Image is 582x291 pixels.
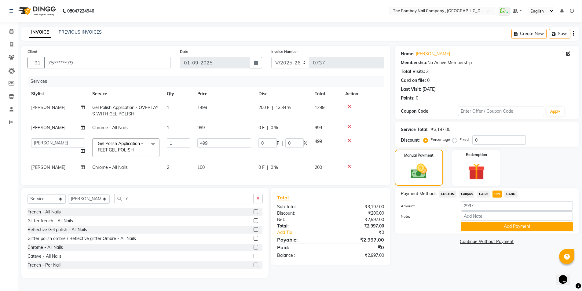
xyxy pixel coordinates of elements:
[477,191,490,198] span: CASH
[271,125,278,131] span: 0 %
[28,76,389,87] div: Services
[167,105,169,110] span: 1
[331,244,389,251] div: ₹0
[167,125,169,130] span: 1
[439,191,457,198] span: CUSTOM
[98,141,143,153] span: Gel Polish Application - FEET GEL POLISH
[27,209,61,215] div: French - All Nails
[331,236,389,243] div: ₹2,997.00
[396,238,578,245] a: Continue Without Payment
[396,214,457,219] label: Note:
[272,104,273,111] span: |
[59,29,102,35] a: PREVIOUS INVOICES
[401,51,415,57] div: Name:
[459,137,469,142] label: Fixed
[197,165,205,170] span: 100
[27,218,73,224] div: Glitter french - All Nails
[304,140,307,147] span: %
[273,229,340,236] a: Add Tip
[427,77,430,84] div: 0
[401,126,429,133] div: Service Total:
[277,140,279,147] span: F
[401,191,437,197] span: Payment Methods
[504,191,518,198] span: CARD
[340,229,389,236] div: ₹0
[197,125,205,130] span: 999
[89,87,163,101] th: Service
[277,195,291,201] span: Total
[27,227,87,233] div: Reflective Gel polish - All Nails
[92,105,159,117] span: Gel Polish Application - OVERLAYS WITH GEL POLISH
[114,194,254,203] input: Search or Scan
[331,204,389,210] div: ₹3,197.00
[549,29,570,38] button: Save
[271,164,278,171] span: 0 %
[401,137,420,144] div: Discount:
[31,165,65,170] span: [PERSON_NAME]
[331,210,389,216] div: ₹200.00
[258,125,265,131] span: 0 F
[29,27,51,38] a: INVOICE
[27,244,63,251] div: Chrome - All Nails
[31,105,65,110] span: [PERSON_NAME]
[27,87,89,101] th: Stylist
[27,49,37,54] label: Client
[315,139,322,144] span: 499
[331,216,389,223] div: ₹2,997.00
[273,223,331,229] div: Total:
[31,125,65,130] span: [PERSON_NAME]
[197,105,207,110] span: 1499
[276,104,291,111] span: 13.34 %
[401,77,426,84] div: Card on file:
[273,210,331,216] div: Discount:
[401,108,458,115] div: Coupon Code
[273,244,331,251] div: Paid:
[194,87,255,101] th: Price
[401,60,427,66] div: Membership:
[466,152,487,158] label: Redemption
[134,147,137,153] a: x
[67,2,94,20] b: 08047224946
[511,29,547,38] button: Create New
[331,252,389,259] div: ₹2,997.00
[44,57,171,68] input: Search by Name/Mobile/Email/Code
[459,191,474,198] span: Coupon
[180,49,188,54] label: Date
[92,165,128,170] span: Chrome - All Nails
[267,125,268,131] span: |
[315,125,322,130] span: 999
[27,262,60,268] div: French - Per Nail
[273,252,331,259] div: Balance :
[461,211,573,221] input: Add Note
[401,86,421,93] div: Last Visit:
[273,216,331,223] div: Net:
[431,126,450,133] div: ₹3,197.00
[27,57,45,68] button: +91
[423,86,436,93] div: [DATE]
[167,165,169,170] span: 2
[258,164,265,171] span: 0 F
[406,162,432,180] img: _cash.svg
[547,107,564,116] button: Apply
[315,165,322,170] span: 200
[16,2,57,20] img: logo
[163,87,194,101] th: Qty
[273,236,331,243] div: Payable:
[461,201,573,211] input: Amount
[492,191,502,198] span: UPI
[27,235,136,242] div: Glitter polish ombre / Reflective glitter Ombre - All Nails
[416,95,418,101] div: 0
[401,60,573,66] div: No Active Membership
[282,140,283,147] span: |
[556,267,576,285] iframe: chat widget
[404,153,434,158] label: Manual Payment
[331,223,389,229] div: ₹2,997.00
[416,51,450,57] a: [PERSON_NAME]
[258,104,269,111] span: 200 F
[267,164,268,171] span: |
[430,137,450,142] label: Percentage
[271,49,298,54] label: Invoice Number
[401,68,425,75] div: Total Visits:
[461,222,573,231] button: Add Payment
[273,204,331,210] div: Sub Total:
